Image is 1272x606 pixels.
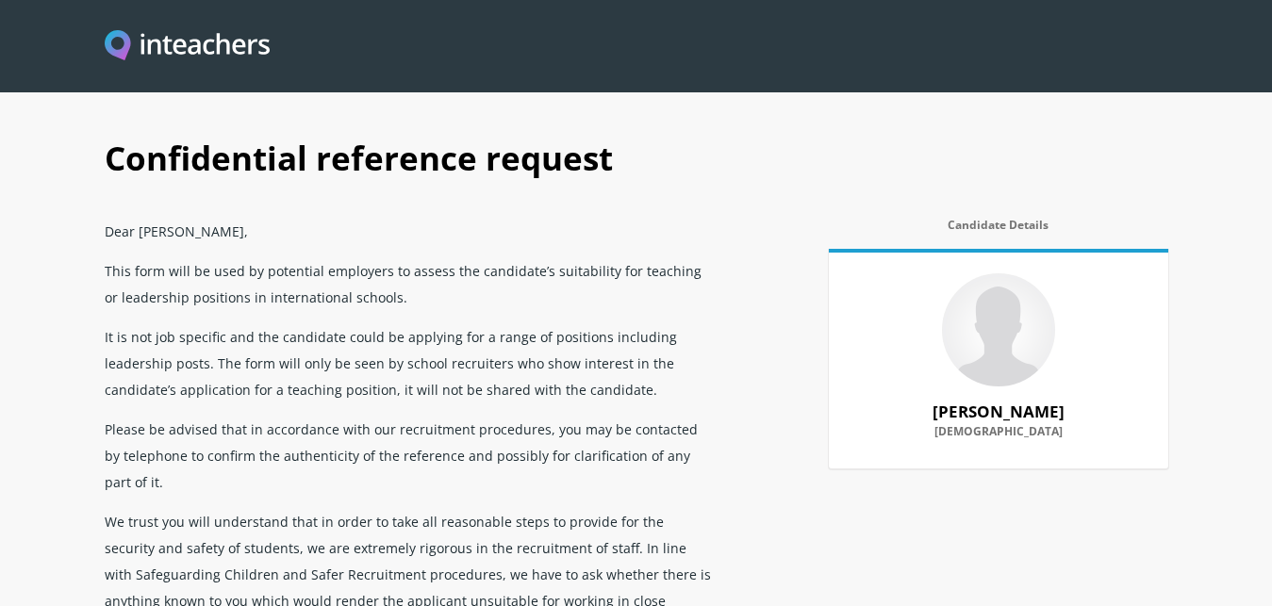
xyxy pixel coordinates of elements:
[105,317,716,409] p: It is not job specific and the candidate could be applying for a range of positions including lea...
[105,409,716,501] p: Please be advised that in accordance with our recruitment procedures, you may be contacted by tel...
[105,30,271,63] img: Inteachers
[829,219,1168,243] label: Candidate Details
[942,273,1055,386] img: 80403
[105,211,716,251] p: Dear [PERSON_NAME],
[105,251,716,317] p: This form will be used by potential employers to assess the candidate’s suitability for teaching ...
[105,119,1168,211] h1: Confidential reference request
[105,30,271,63] a: Visit this site's homepage
[851,425,1146,450] label: [DEMOGRAPHIC_DATA]
[933,401,1065,422] strong: [PERSON_NAME]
